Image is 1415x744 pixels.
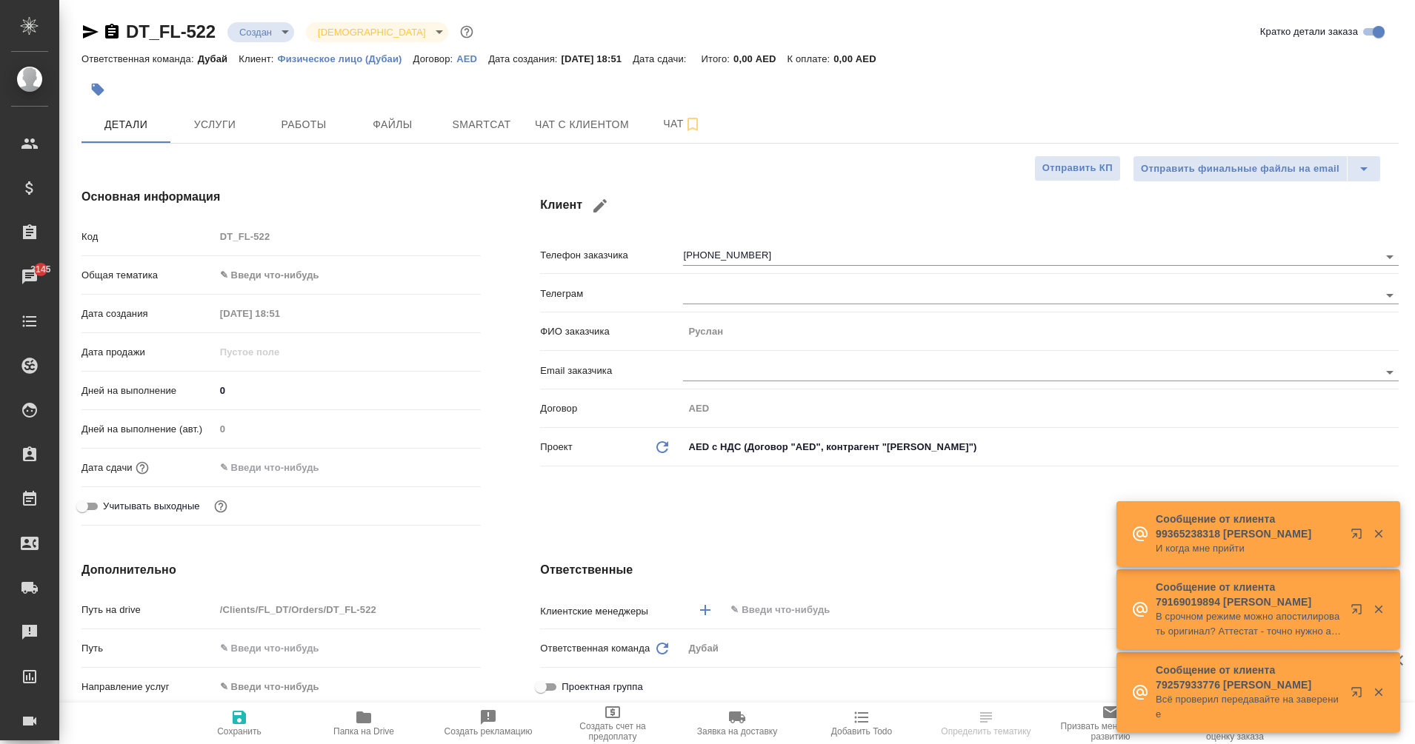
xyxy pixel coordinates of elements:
[4,258,56,295] a: 3145
[81,306,215,321] p: Дата создания
[413,53,457,64] p: Договор:
[445,726,533,737] span: Создать рекламацию
[562,680,642,694] span: Проектная группа
[278,53,413,64] p: Физическое лицо (Дубаи)
[647,115,718,133] span: Чат
[81,73,114,106] button: Добавить тэг
[1260,24,1358,39] span: Кратко детали заказа
[133,458,152,477] button: Если добавить услуги и заполнить их объемом, то дата рассчитается автоматически
[559,721,666,742] span: Создать счет на предоплату
[540,248,683,263] p: Телефон заказчика
[675,703,799,744] button: Заявка на доставку
[81,383,215,398] p: Дней на выполнение
[633,53,690,64] p: Дата сдачи:
[215,457,344,478] input: ✎ Введи что-нибудь
[683,398,1399,419] input: Пустое поле
[733,53,787,64] p: 0,00 AED
[1133,155,1348,182] button: Отправить финальные файлы на email
[81,680,215,694] p: Направление услуг
[306,22,447,42] div: Создан
[357,115,428,134] span: Файлы
[217,726,262,737] span: Сохранить
[1342,519,1377,554] button: Открыть в новой вкладке
[235,26,276,38] button: Создан
[1133,155,1381,182] div: split button
[941,726,1031,737] span: Определить тематику
[81,561,481,579] h4: Дополнительно
[1057,721,1164,742] span: Призвать менеджера по развитию
[81,268,215,283] p: Общая тематика
[550,703,675,744] button: Создать счет на предоплату
[1156,512,1341,541] p: Сообщение от клиента 99365238318 [PERSON_NAME]
[1363,686,1394,699] button: Закрыть
[220,680,464,694] div: ✎ Введи что-нибудь
[1342,677,1377,713] button: Открыть в новой вкладке
[211,497,230,516] button: Выбери, если сб и вс нужно считать рабочими днями для выполнения заказа.
[90,115,162,134] span: Детали
[215,637,482,659] input: ✎ Введи что-нибудь
[1156,609,1341,639] p: В срочном режиме можно апостилировать оригинал? Аттестат - точно нужно апостилировать оригинал
[220,268,464,283] div: ✎ Введи что-нибудь
[126,21,216,41] a: DT_FL-522
[227,22,294,42] div: Создан
[540,561,1399,579] h4: Ответственные
[198,53,239,64] p: Дубай
[1156,663,1341,692] p: Сообщение от клиента 79257933776 [PERSON_NAME]
[333,726,394,737] span: Папка на Drive
[21,262,59,277] span: 3145
[683,321,1399,342] input: Пустое поле
[177,703,302,744] button: Сохранить
[1363,603,1394,616] button: Закрыть
[81,460,133,475] p: Дата сдачи
[1379,247,1400,267] button: Open
[799,703,924,744] button: Добавить Todo
[313,26,430,38] button: [DEMOGRAPHIC_DATA]
[540,324,683,339] p: ФИО заказчика
[457,22,476,41] button: Доп статусы указывают на важность/срочность заказа
[697,726,777,737] span: Заявка на доставку
[426,703,550,744] button: Создать рекламацию
[788,53,834,64] p: К оплате:
[215,674,482,700] div: ✎ Введи что-нибудь
[446,115,517,134] span: Smartcat
[1363,527,1394,540] button: Закрыть
[924,703,1048,744] button: Определить тематику
[1141,161,1339,178] span: Отправить финальные файлы на email
[456,52,488,64] a: AED
[179,115,250,134] span: Услуги
[81,422,215,437] p: Дней на выполнение (авт.)
[535,115,629,134] span: Чат с клиентом
[1379,362,1400,383] button: Open
[1042,160,1113,177] span: Отправить КП
[239,53,277,64] p: Клиент:
[687,592,723,628] button: Добавить менеджера
[215,341,344,363] input: Пустое поле
[103,23,121,41] button: Скопировать ссылку
[456,53,488,64] p: AED
[562,53,633,64] p: [DATE] 18:51
[683,636,1399,661] div: Дубай
[540,401,683,416] p: Договор
[1156,692,1341,722] p: Всё проверил передавайте на заверение
[215,599,482,620] input: Пустое поле
[215,418,482,440] input: Пустое поле
[488,53,561,64] p: Дата создания:
[684,115,702,133] svg: Подписаться
[215,263,482,288] div: ✎ Введи что-нибудь
[81,603,215,617] p: Путь на drive
[81,345,215,360] p: Дата продажи
[729,601,1345,619] input: ✎ Введи что-нибудь
[540,188,1399,224] h4: Клиент
[702,53,733,64] p: Итого:
[302,703,426,744] button: Папка на Drive
[683,435,1399,460] div: AED с НДС (Договор "AED", контрагент "[PERSON_NAME]")
[268,115,339,134] span: Работы
[81,229,215,244] p: Код
[540,286,683,301] p: Телеграм
[1034,155,1121,181] button: Отправить КП
[1048,703,1173,744] button: Призвать менеджера по развитию
[1342,594,1377,630] button: Открыть в новой вкладке
[1156,580,1341,609] p: Сообщение от клиента 79169019894 [PERSON_NAME]
[540,363,683,378] p: Email заказчика
[540,440,573,455] p: Проект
